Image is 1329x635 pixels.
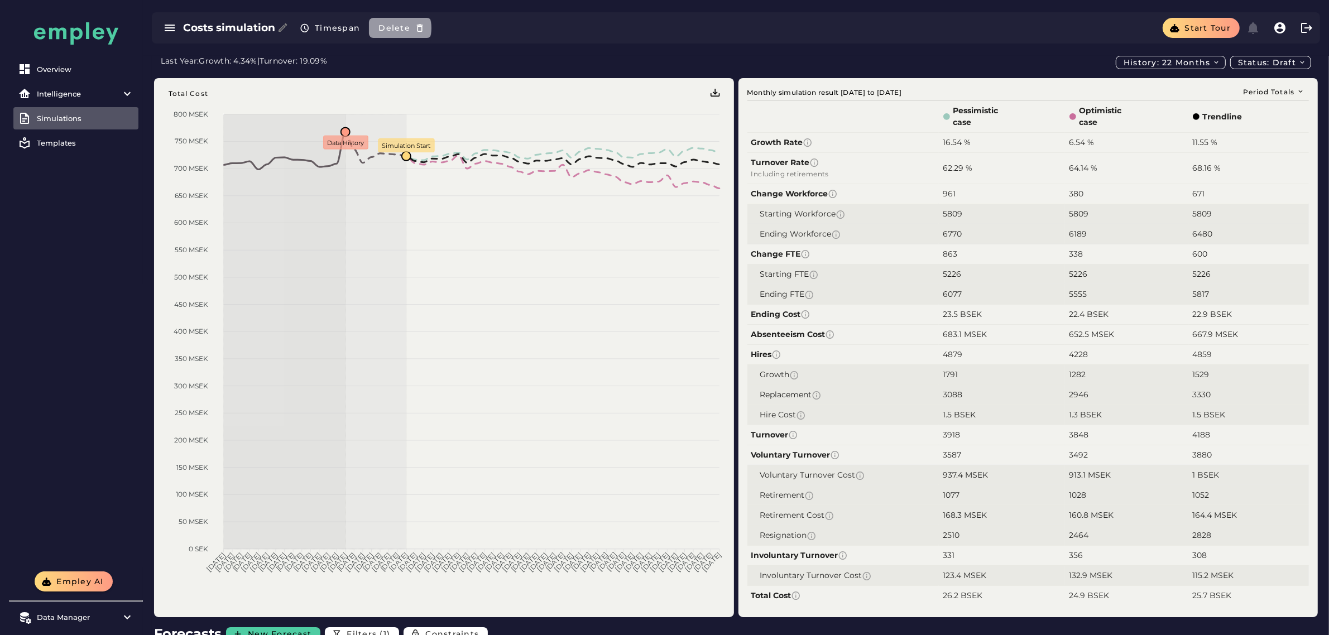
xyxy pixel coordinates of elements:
[1069,229,1087,239] span: 6189
[518,551,540,573] tspan: [DATE]
[370,551,392,573] tspan: [DATE]
[613,551,636,573] tspan: [DATE]
[943,369,958,379] span: 1791
[1192,470,1219,480] span: 1 BSEK
[1069,430,1088,440] span: 3848
[751,169,935,180] span: Including retirements
[640,551,662,573] tspan: [DATE]
[544,550,566,573] tspan: [DATE]
[387,550,410,573] tspan: [DATE]
[457,551,479,573] tspan: [DATE]
[439,551,462,573] tspan: [DATE]
[492,551,514,573] tspan: [DATE]
[1237,57,1307,68] span: Status: Draft
[175,191,208,200] tspan: 650 MSEK
[1069,369,1086,379] span: 1282
[291,550,314,573] tspan: [DATE]
[248,551,271,573] tspan: [DATE]
[943,163,972,173] span: 62.29 %
[943,570,986,580] span: 123.4 MSEK
[169,90,208,98] text: Total Cost
[1192,369,1209,379] span: 1529
[747,87,902,100] span: Monthly simulation result [DATE] to [DATE]
[353,551,375,573] tspan: [DATE]
[1069,189,1083,199] span: 380
[943,209,962,219] span: 5809
[239,551,262,573] tspan: [DATE]
[943,249,957,259] span: 863
[422,551,444,573] tspan: [DATE]
[176,463,208,472] tspan: 150 MSEK
[175,408,208,417] tspan: 250 MSEK
[37,65,134,74] div: Overview
[293,18,369,38] button: Timespan
[1236,87,1309,96] button: Period Totals
[760,570,935,581] span: Involuntary Turnover Cost
[760,288,935,300] span: Ending FTE
[37,114,134,123] div: Simulations
[674,550,697,573] tspan: [DATE]
[943,490,959,500] span: 1077
[760,409,935,421] span: Hire Cost
[648,550,670,573] tspan: [DATE]
[13,58,138,80] a: Overview
[378,550,401,573] tspan: [DATE]
[1242,88,1304,96] span: Period Totals
[953,105,1003,128] span: Pessimistic case
[526,551,549,573] tspan: [DATE]
[327,551,349,573] tspan: [DATE]
[35,571,113,591] button: Empley AI
[1069,570,1112,580] span: 132.9 MSEK
[751,590,935,602] span: Total Cost
[231,550,253,573] tspan: [DATE]
[1202,111,1242,123] span: Trendline
[1069,269,1087,279] span: 5226
[587,550,610,573] tspan: [DATE]
[314,23,360,33] span: Timespan
[205,551,227,573] tspan: [DATE]
[943,470,988,480] span: 937.4 MSEK
[174,273,208,281] tspan: 500 MSEK
[222,551,244,573] tspan: [DATE]
[943,550,954,560] span: 331
[1192,570,1234,580] span: 115.2 MSEK
[13,107,138,129] a: Simulations
[174,382,208,390] tspan: 300 MSEK
[943,229,962,239] span: 6770
[562,551,584,573] tspan: [DATE]
[751,188,935,200] span: Change Workforce
[943,389,962,400] span: 3088
[943,137,971,147] span: 16.54 %
[183,20,275,36] h3: Costs simulation
[1069,490,1086,500] span: 1028
[176,490,208,498] tspan: 100 MSEK
[1069,389,1088,400] span: 2946
[1069,309,1109,319] span: 22.4 BSEK
[369,18,431,38] button: Delete
[943,189,956,199] span: 961
[760,369,935,381] span: Growth
[483,551,505,573] tspan: [DATE]
[1192,430,1210,440] span: 4188
[1192,510,1237,520] span: 164.4 MSEK
[710,88,721,99] img: f295f6VBWCpnzUQgECAAAIIwGMrBLoTQADdE6R+CAQIIIAAPLZCoDsBBNA9QeqHQIAAAgjAYysEuhNAAN0TpH4IBAgggAA8tk...
[943,530,959,540] span: 2510
[943,289,962,299] span: 6077
[179,517,208,526] tspan: 50 MSEK
[174,219,208,227] tspan: 600 MSEK
[56,576,104,586] span: Empley AI
[1192,137,1217,147] span: 11.55 %
[318,551,340,573] tspan: [DATE]
[943,269,961,279] span: 5226
[309,551,332,573] tspan: [DATE]
[1069,590,1109,600] span: 24.9 BSEK
[174,110,208,118] tspan: 800 MSEK
[1192,349,1212,359] span: 4859
[175,354,208,363] tspan: 350 MSEK
[751,550,935,561] span: Involuntary Turnover
[666,551,688,573] tspan: [DATE]
[701,550,723,573] tspan: [DATE]
[1192,590,1231,600] span: 25.7 BSEK
[1116,56,1226,69] button: History: 22 months
[257,550,279,573] tspan: [DATE]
